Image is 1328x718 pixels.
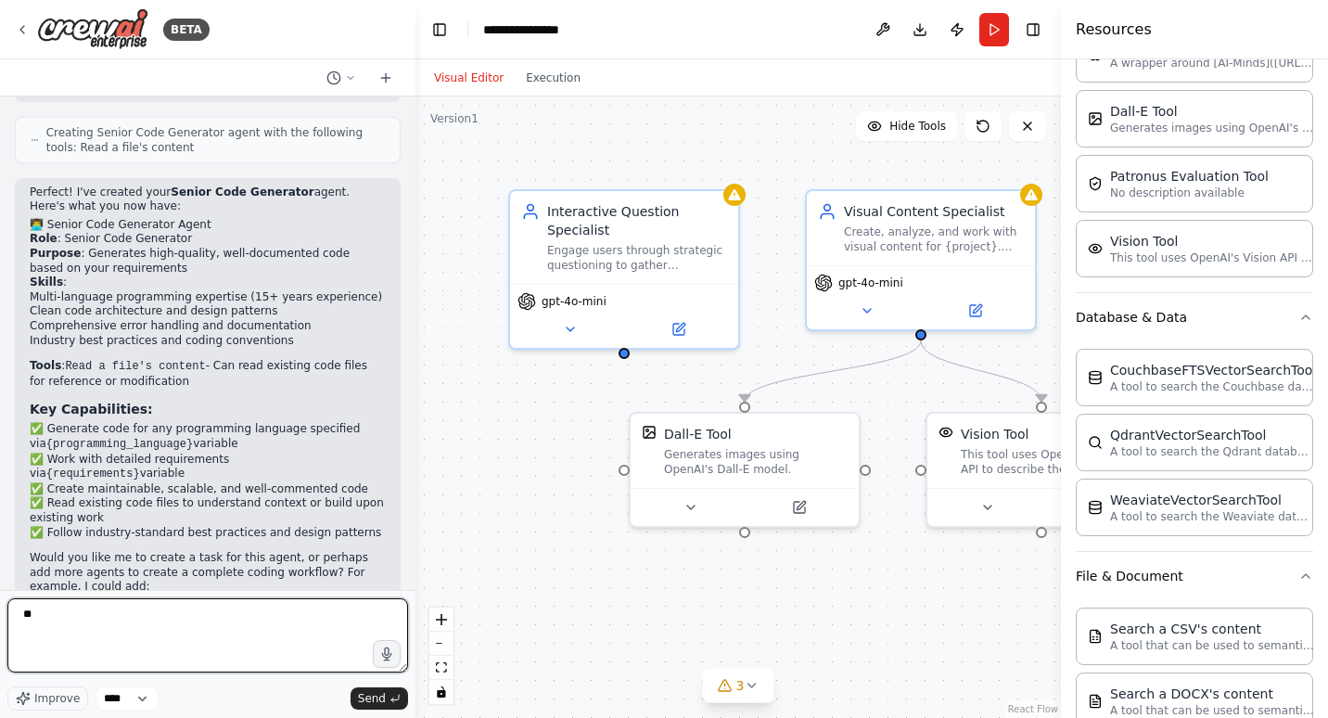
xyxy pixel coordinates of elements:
div: BETA [163,19,210,41]
li: ✅ Read existing code files to understand context or build upon existing work [30,496,386,525]
button: Switch to previous chat [319,67,364,89]
button: Execution [515,67,592,89]
div: Dall-E Tool [664,425,732,443]
span: Hide Tools [889,119,946,134]
li: : Senior Code Generator [30,232,386,247]
button: Open in side panel [747,496,851,519]
div: Create, analyze, and work with visual content for {project}. Generate images using AI tools, anal... [844,224,1024,254]
a: React Flow attribution [1008,704,1058,714]
p: A wrapper around [AI-Minds]([URL][DOMAIN_NAME]). Useful for when you need answers to questions fr... [1110,56,1314,71]
div: DallEToolDall-E ToolGenerates images using OpenAI's Dall-E model. [629,412,861,528]
li: ✅ Follow industry-standard best practices and design patterns [30,526,386,541]
g: Edge from 7f55285a-5249-4adb-8ba5-b6064410a9fc to d981bafb-c9f1-4bda-99ae-d4a13590e680 [912,340,1051,402]
img: VisionTool [939,425,953,440]
div: Vision Tool [1110,232,1314,250]
li: ✅ Generate code for any programming language specified via variable [30,422,386,452]
span: 3 [736,676,745,695]
div: WeaviateVectorSearchTool [1110,491,1314,509]
li: : [30,276,386,348]
p: No description available [1110,186,1269,200]
div: Dall-E Tool [1110,102,1314,121]
img: VisionTool [1088,241,1103,256]
strong: Role [30,232,57,245]
code: {programming_language} [46,438,193,451]
li: Clean code architecture and design patterns [30,304,386,319]
div: Search a DOCX's content [1110,685,1314,703]
p: Generates images using OpenAI's Dall-E model. [1110,121,1314,135]
div: Engage users through strategic questioning to gather comprehensive information about {topic}. Ask... [547,243,727,273]
div: Search a CSV's content [1110,620,1314,638]
div: Version 1 [430,111,479,126]
p: A tool to search the Couchbase database for relevant information on internal documents. [1110,379,1314,394]
span: gpt-4o-mini [838,276,903,290]
strong: Skills [30,276,63,288]
button: Click to speak your automation idea [373,640,401,668]
code: Read a file's content [65,360,205,373]
g: Edge from 7f55285a-5249-4adb-8ba5-b6064410a9fc to 26102782-0da3-4294-bdbe-6f92e3b40115 [735,340,930,402]
button: 3 [703,669,774,703]
button: Hide right sidebar [1020,17,1046,43]
button: zoom out [429,632,453,656]
h3: Key Capabilities: [30,400,386,418]
button: Open in side panel [923,300,1028,322]
li: Industry best practices and coding conventions [30,334,386,349]
button: Open in side panel [1043,496,1148,519]
button: Open in side panel [626,318,731,340]
div: VisionToolVision ToolThis tool uses OpenAI's Vision API to describe the contents of an image. [926,412,1157,528]
img: CouchbaseFTSVectorSearchTool [1088,370,1103,385]
span: Creating Senior Code Generator agent with the following tools: Read a file's content [46,125,385,155]
button: fit view [429,656,453,680]
div: CouchbaseFTSVectorSearchTool [1110,361,1316,379]
span: gpt-4o-mini [542,294,607,309]
li: : - Can read existing code files for reference or modification [30,359,386,389]
span: Send [358,691,386,706]
button: zoom in [429,608,453,632]
div: Interactive Question SpecialistEngage users through strategic questioning to gather comprehensive... [508,189,740,350]
div: AI & Machine Learning [1076,18,1313,292]
div: Interactive Question Specialist [547,202,727,239]
p: Perfect! I've created your agent. Here's what you now have: [30,186,386,214]
div: This tool uses OpenAI's Vision API to describe the contents of an image. [961,447,1144,477]
img: WeaviateVectorSearchTool [1088,500,1103,515]
h4: Resources [1076,19,1152,41]
img: DallETool [1088,111,1103,126]
button: Improve [7,686,88,711]
img: PatronusEvalTool [1088,176,1103,191]
li: ✅ Create maintainable, scalable, and well-commented code [30,482,386,497]
strong: Tools [30,359,61,372]
div: QdrantVectorSearchTool [1110,426,1314,444]
p: A tool to search the Qdrant database for relevant information on internal documents. [1110,444,1314,459]
strong: Purpose [30,247,81,260]
li: : Generates high-quality, well-documented code based on your requirements [30,247,386,276]
div: Vision Tool [961,425,1028,443]
button: Send [351,687,408,710]
img: DallETool [642,425,657,440]
div: Visual Content SpecialistCreate, analyze, and work with visual content for {project}. Generate im... [805,189,1037,331]
button: Visual Editor [423,67,515,89]
p: This tool uses OpenAI's Vision API to describe the contents of an image. [1110,250,1314,265]
img: DOCXSearchTool [1088,694,1103,709]
nav: breadcrumb [483,20,576,39]
p: A tool that can be used to semantic search a query from a DOCX's content. [1110,703,1314,718]
p: A tool to search the Weaviate database for relevant information on internal documents. [1110,509,1314,524]
button: File & Document [1076,552,1313,600]
button: Hide left sidebar [427,17,453,43]
button: Hide Tools [856,111,957,141]
button: Start a new chat [371,67,401,89]
p: A tool that can be used to semantic search a query from a CSV's content. [1110,638,1314,653]
li: ✅ Work with detailed requirements via variable [30,453,386,482]
h2: 👨‍💻 Senior Code Generator Agent [30,218,386,233]
li: Comprehensive error handling and documentation [30,319,386,334]
li: Multi-language programming expertise (15+ years experience) [30,290,386,305]
div: React Flow controls [429,608,453,704]
code: {requirements} [46,468,140,481]
button: toggle interactivity [429,680,453,704]
div: Generates images using OpenAI's Dall-E model. [664,447,848,477]
strong: Senior Code Generator [171,186,313,199]
p: Would you like me to create a task for this agent, or perhaps add more agents to create a complet... [30,551,386,595]
img: QdrantVectorSearchTool [1088,435,1103,450]
button: Database & Data [1076,293,1313,341]
div: Visual Content Specialist [844,202,1024,221]
img: CSVSearchTool [1088,629,1103,644]
div: Database & Data [1076,341,1313,551]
